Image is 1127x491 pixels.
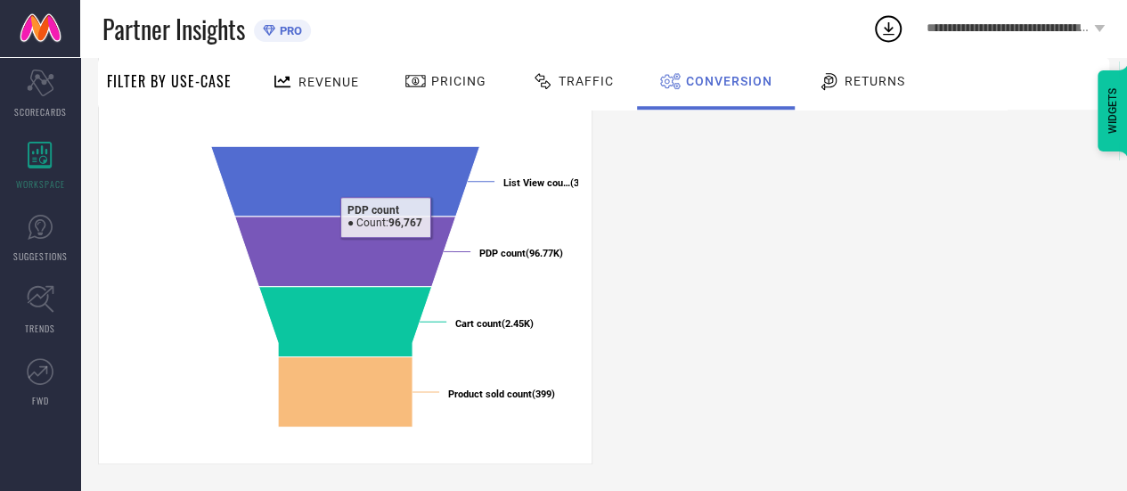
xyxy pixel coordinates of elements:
span: Pricing [431,74,486,88]
text: (39.05L) [503,177,607,189]
span: PRO [275,24,302,37]
span: TRENDS [25,322,55,335]
tspan: Product sold count [448,389,532,400]
span: SCORECARDS [14,105,67,119]
text: (399) [448,389,555,400]
span: Returns [845,74,905,88]
tspan: PDP count [479,248,526,259]
text: (2.45K) [455,318,534,330]
span: Filter By Use-Case [107,70,232,92]
tspan: Cart count [455,318,502,330]
span: Traffic [559,74,614,88]
text: (96.77K) [479,248,563,259]
span: Partner Insights [102,11,245,47]
span: FWD [32,394,49,407]
span: SUGGESTIONS [13,250,68,263]
div: Open download list [872,12,904,45]
span: Conversion [686,74,772,88]
tspan: List View cou… [503,177,570,189]
span: Revenue [298,75,359,89]
span: WORKSPACE [16,177,65,191]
